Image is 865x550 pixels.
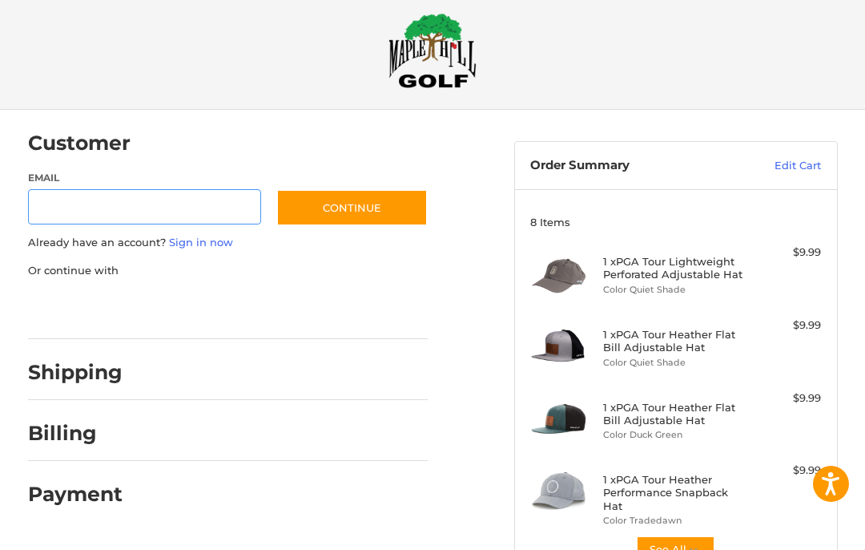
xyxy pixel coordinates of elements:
[603,255,745,281] h4: 1 x PGA Tour Lightweight Perforated Adjustable Hat
[169,236,233,249] a: Sign in now
[28,171,261,185] label: Email
[28,131,131,156] h2: Customer
[22,294,143,323] iframe: PayPal-paypal
[603,283,745,297] li: Color Quiet Shade
[28,482,123,507] h2: Payment
[603,356,745,370] li: Color Quiet Shade
[603,328,745,354] h4: 1 x PGA Tour Heather Flat Bill Adjustable Hat
[603,514,745,528] li: Color Tradedawn
[28,360,123,385] h2: Shipping
[530,216,821,228] h3: 8 Items
[159,294,279,323] iframe: PayPal-paylater
[530,158,728,174] h3: Order Summary
[603,428,745,442] li: Color Duck Green
[276,189,428,226] button: Continue
[748,245,821,261] div: $9.99
[28,263,428,279] p: Or continue with
[388,13,477,88] img: Maple Hill Golf
[603,473,745,512] h4: 1 x PGA Tour Heather Performance Snapback Hat
[748,390,821,406] div: $9.99
[748,463,821,479] div: $9.99
[28,421,122,446] h2: Billing
[28,235,428,251] p: Already have an account?
[603,401,745,427] h4: 1 x PGA Tour Heather Flat Bill Adjustable Hat
[728,158,821,174] a: Edit Cart
[748,317,821,334] div: $9.99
